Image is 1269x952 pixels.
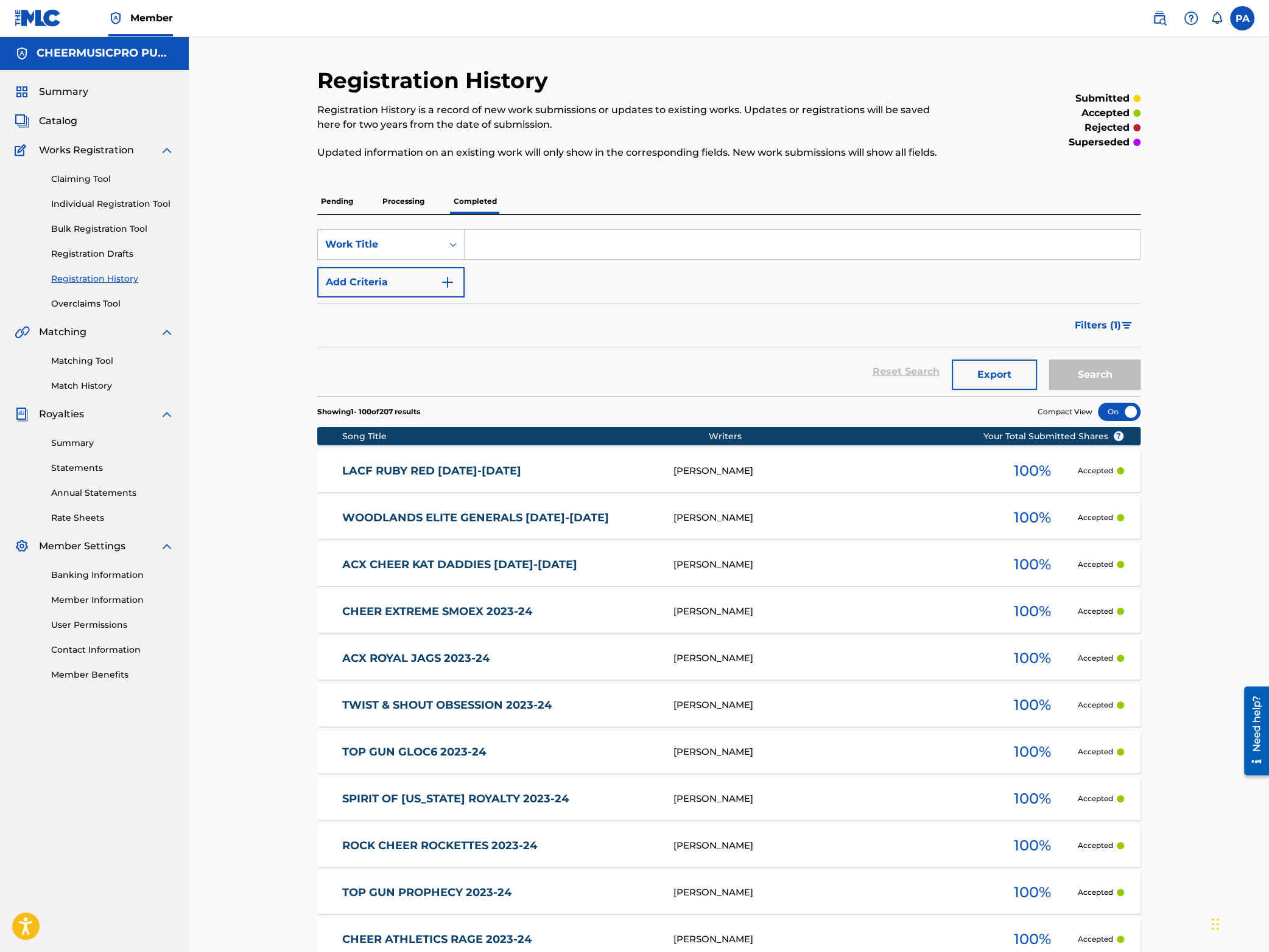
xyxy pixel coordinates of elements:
[1013,460,1050,482] span: 100 %
[1013,835,1050,856] span: 100 %
[1013,647,1050,669] span: 100 %
[1013,741,1050,763] span: 100 %
[317,267,465,297] button: Add Criteria
[15,325,30,339] img: Matching
[1230,6,1254,30] div: User Menu
[51,223,174,235] a: Bulk Registration Tool
[15,85,88,99] a: SummarySummary
[342,464,658,478] a: LACF RUBY RED [DATE]-[DATE]
[39,143,134,158] span: Works Registration
[1078,559,1113,570] p: Accepted
[342,651,658,665] a: ACX ROYAL JAGS 2023-24
[673,605,986,619] div: [PERSON_NAME]
[342,605,658,619] a: CHEER EXTREME SMOEX 2023-24
[342,430,709,443] div: Song Title
[673,464,986,478] div: [PERSON_NAME]
[1078,746,1113,757] p: Accepted
[51,355,174,367] a: Matching Tool
[1208,894,1269,952] iframe: Chat Widget
[51,462,174,474] a: Statements
[673,511,986,525] div: [PERSON_NAME]
[15,9,62,27] img: MLC Logo
[37,46,174,60] h5: CHEERMUSICPRO PUBLISHING
[15,539,29,554] img: Member Settings
[15,85,29,99] img: Summary
[1069,135,1130,150] p: superseded
[1013,507,1050,529] span: 100 %
[160,143,174,158] img: expand
[342,511,658,525] a: WOODLANDS ELITE GENERALS [DATE]-[DATE]
[1078,653,1113,664] p: Accepted
[342,933,658,947] a: CHEER ATHLETICS RAGE 2023-24
[1078,840,1113,851] p: Accepted
[1078,465,1113,476] p: Accepted
[1078,512,1113,523] p: Accepted
[39,407,84,422] span: Royalties
[1075,318,1121,333] span: Filters ( 1 )
[1013,554,1050,575] span: 100 %
[51,198,174,210] a: Individual Registration Tool
[325,237,435,252] div: Work Title
[51,512,174,524] a: Rate Sheets
[39,325,86,339] span: Matching
[51,437,174,450] a: Summary
[673,745,986,759] div: [PERSON_NAME]
[1013,788,1050,810] span: 100 %
[1114,431,1123,441] span: ?
[1078,887,1113,898] p: Accepted
[51,644,174,656] a: Contact Information
[51,248,174,260] a: Registration Drafts
[1211,12,1223,24] div: Notifications
[342,886,658,900] a: TOP GUN PROPHECY 2023-24
[15,143,30,158] img: Works Registration
[1038,406,1092,417] span: Compact View
[709,430,1022,443] div: Writers
[108,11,123,26] img: Top Rightsholder
[39,539,125,554] span: Member Settings
[1013,694,1050,716] span: 100 %
[317,189,357,214] p: Pending
[51,297,174,310] a: Overclaims Tool
[1147,6,1172,30] a: Public Search
[673,792,986,806] div: [PERSON_NAME]
[673,933,986,947] div: [PERSON_NAME]
[1081,106,1130,120] p: accepted
[1078,606,1113,617] p: Accepted
[342,792,658,806] a: SPIRIT OF [US_STATE] ROYALTY 2023-24
[673,698,986,712] div: [PERSON_NAME]
[1078,934,1113,945] p: Accepted
[1084,120,1130,135] p: rejected
[51,619,174,631] a: User Permissions
[1122,322,1132,329] img: filter
[39,114,77,128] span: Catalog
[51,380,174,392] a: Match History
[160,407,174,422] img: expand
[342,558,658,572] a: ACX CHEER KAT DADDIES [DATE]-[DATE]
[317,406,420,417] p: Showing 1 - 100 of 207 results
[51,569,174,582] a: Banking Information
[1013,600,1050,622] span: 100 %
[450,189,501,214] p: Completed
[51,487,174,499] a: Annual Statements
[342,839,658,853] a: ROCK CHEER ROCKETTES 2023-24
[15,46,29,61] img: Accounts
[1184,11,1198,26] img: help
[1067,310,1141,341] button: Filters (1)
[317,229,1141,396] form: Search Form
[160,325,174,339] img: expand
[39,85,88,99] span: Summary
[51,273,174,285] a: Registration History
[1212,906,1219,942] div: Drag
[983,430,1124,443] span: Your Total Submitted Shares
[317,103,951,132] p: Registration History is a record of new work submissions or updates to existing works. Updates or...
[342,745,658,759] a: TOP GUN GLOC6 2023-24
[952,360,1037,390] button: Export
[1013,881,1050,903] span: 100 %
[342,698,658,712] a: TWIST & SHOUT OBSESSION 2023-24
[51,669,174,681] a: Member Benefits
[51,594,174,606] a: Member Information
[15,114,77,128] a: CatalogCatalog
